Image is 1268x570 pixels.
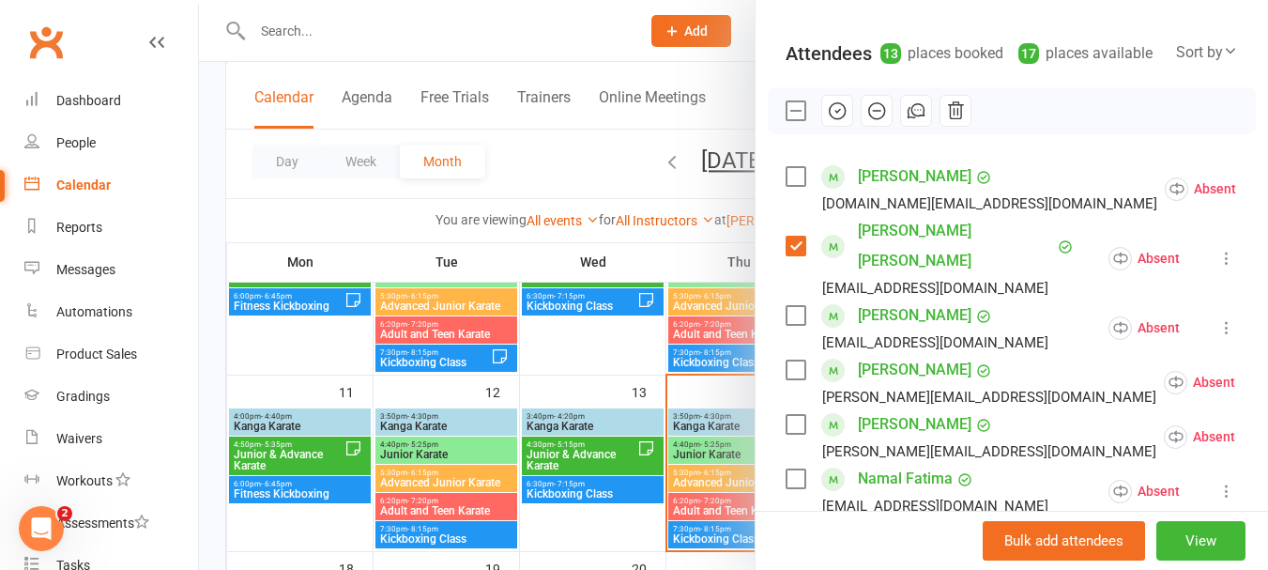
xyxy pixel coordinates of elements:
div: Gradings [56,389,110,404]
button: Bulk add attendees [983,521,1145,561]
iframe: Intercom live chat [19,506,64,551]
a: [PERSON_NAME] [858,409,971,439]
a: Namal Fatima [858,464,953,494]
a: Dashboard [24,80,198,122]
div: [EMAIL_ADDRESS][DOMAIN_NAME] [822,494,1048,518]
a: [PERSON_NAME] [858,162,971,192]
div: Reports [56,220,102,235]
div: [PERSON_NAME][EMAIL_ADDRESS][DOMAIN_NAME] [822,439,1156,464]
div: Sort by [1176,40,1238,65]
a: [PERSON_NAME] [858,300,971,331]
a: Workouts [24,460,198,502]
div: Attendees [786,40,872,67]
div: [DOMAIN_NAME][EMAIL_ADDRESS][DOMAIN_NAME] [822,192,1157,216]
a: Assessments [24,502,198,545]
a: Messages [24,249,198,291]
a: Clubworx [23,19,69,66]
div: Assessments [56,516,149,531]
div: [PERSON_NAME][EMAIL_ADDRESS][DOMAIN_NAME] [822,385,1156,409]
div: Automations [56,304,132,319]
div: Product Sales [56,347,137,362]
div: People [56,135,96,150]
div: Absent [1108,247,1180,270]
a: [PERSON_NAME] [PERSON_NAME] [858,216,1053,276]
div: Absent [1164,371,1235,394]
a: People [24,122,198,164]
div: [EMAIL_ADDRESS][DOMAIN_NAME] [822,276,1048,300]
a: Waivers [24,418,198,460]
a: [PERSON_NAME] [858,355,971,385]
a: Gradings [24,376,198,418]
a: Reports [24,207,198,249]
a: Product Sales [24,333,198,376]
div: Absent [1164,425,1235,449]
div: Messages [56,262,115,277]
button: View [1156,521,1245,561]
div: Dashboard [56,93,121,108]
div: Absent [1165,177,1236,201]
div: Waivers [56,431,102,446]
div: places available [1018,40,1153,67]
div: Absent [1108,316,1180,340]
a: Calendar [24,164,198,207]
div: 13 [880,43,901,64]
div: [EMAIL_ADDRESS][DOMAIN_NAME] [822,331,1048,355]
div: Calendar [56,177,111,193]
div: Absent [1108,480,1180,503]
div: places booked [880,40,1003,67]
div: Workouts [56,473,113,488]
span: 2 [57,506,72,521]
div: 17 [1018,43,1039,64]
a: Automations [24,291,198,333]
